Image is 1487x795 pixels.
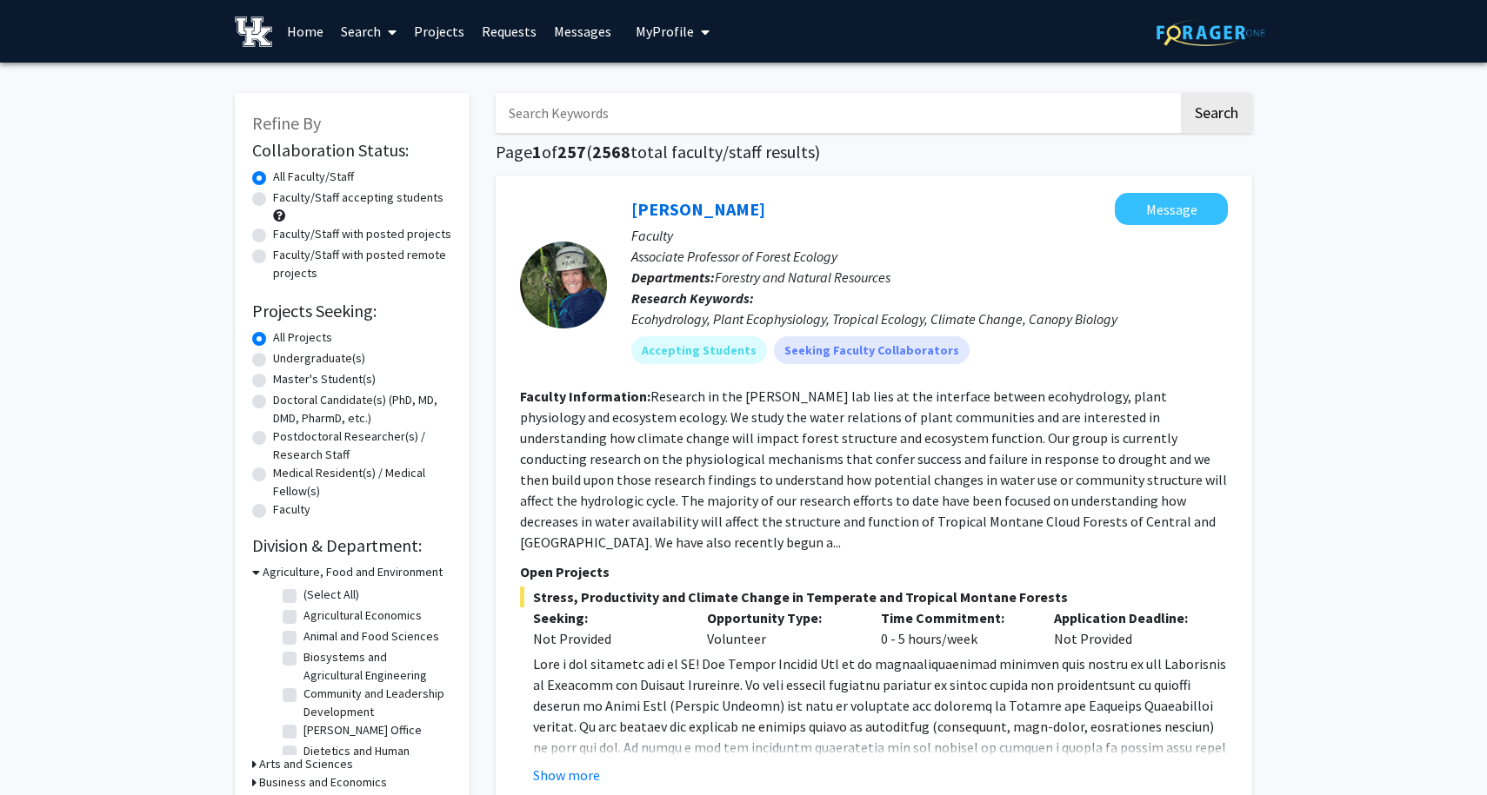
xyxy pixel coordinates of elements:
img: University of Kentucky Logo [235,17,272,47]
button: Search [1181,93,1252,133]
h2: Projects Seeking: [252,301,452,321]
button: Show more [533,765,600,785]
a: Search [332,1,405,62]
div: 0 - 5 hours/week [868,607,1042,649]
label: Faculty/Staff with posted projects [273,225,451,243]
label: Agricultural Economics [303,606,422,625]
img: ForagerOne Logo [1157,19,1265,46]
div: Volunteer [694,607,868,649]
iframe: Chat [13,717,74,782]
span: Refine By [252,112,321,134]
label: Animal and Food Sciences [303,627,439,646]
h2: Division & Department: [252,535,452,556]
mat-chip: Accepting Students [631,336,767,364]
span: 257 [557,141,586,162]
span: My Profile [636,23,694,40]
label: Dietetics and Human Nutrition [303,742,448,778]
a: Requests [473,1,545,62]
label: Undergraduate(s) [273,349,365,368]
label: Master's Student(s) [273,370,376,388]
label: Faculty [273,500,310,519]
p: Seeking: [533,607,681,628]
label: All Projects [273,328,332,347]
a: Messages [545,1,620,62]
b: Research Keywords: [631,289,754,307]
span: 1 [532,141,542,162]
div: Not Provided [533,628,681,649]
div: Ecohydrology, Plant Ecophysiology, Tropical Ecology, Climate Change, Canopy Biology [631,308,1228,329]
h3: Agriculture, Food and Environment [263,563,443,581]
p: Faculty [631,225,1228,246]
b: Departments: [631,268,715,286]
label: Faculty/Staff with posted remote projects [273,246,452,282]
label: (Select All) [303,586,359,604]
label: [PERSON_NAME] Office [303,721,422,739]
label: Medical Resident(s) / Medical Fellow(s) [273,464,452,500]
h1: Page of ( total faculty/staff results) [496,142,1252,162]
span: Stress, Productivity and Climate Change in Temperate and Tropical Montane Forests [520,586,1228,607]
p: Associate Professor of Forest Ecology [631,246,1228,267]
label: Faculty/Staff accepting students [273,189,443,207]
span: Forestry and Natural Resources [715,268,890,286]
p: Time Commitment: [881,607,1029,628]
a: Home [278,1,332,62]
p: Application Deadline: [1054,607,1202,628]
label: Biosystems and Agricultural Engineering [303,648,448,685]
p: Opportunity Type: [707,607,855,628]
p: Open Projects [520,561,1228,582]
label: Doctoral Candidate(s) (PhD, MD, DMD, PharmD, etc.) [273,391,452,427]
fg-read-more: Research in the [PERSON_NAME] lab lies at the interface between ecohydrology, plant physiology an... [520,388,1227,551]
label: Community and Leadership Development [303,685,448,721]
label: Postdoctoral Researcher(s) / Research Staff [273,427,452,464]
h3: Arts and Sciences [259,755,353,773]
a: [PERSON_NAME] [631,198,765,220]
span: 2568 [592,141,630,162]
button: Message Sybil Gotsch [1115,193,1228,225]
a: Projects [405,1,473,62]
div: Not Provided [1041,607,1215,649]
label: All Faculty/Staff [273,168,354,186]
mat-chip: Seeking Faculty Collaborators [774,336,970,364]
input: Search Keywords [496,93,1178,133]
h2: Collaboration Status: [252,140,452,161]
b: Faculty Information: [520,388,650,405]
h3: Business and Economics [259,773,387,792]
